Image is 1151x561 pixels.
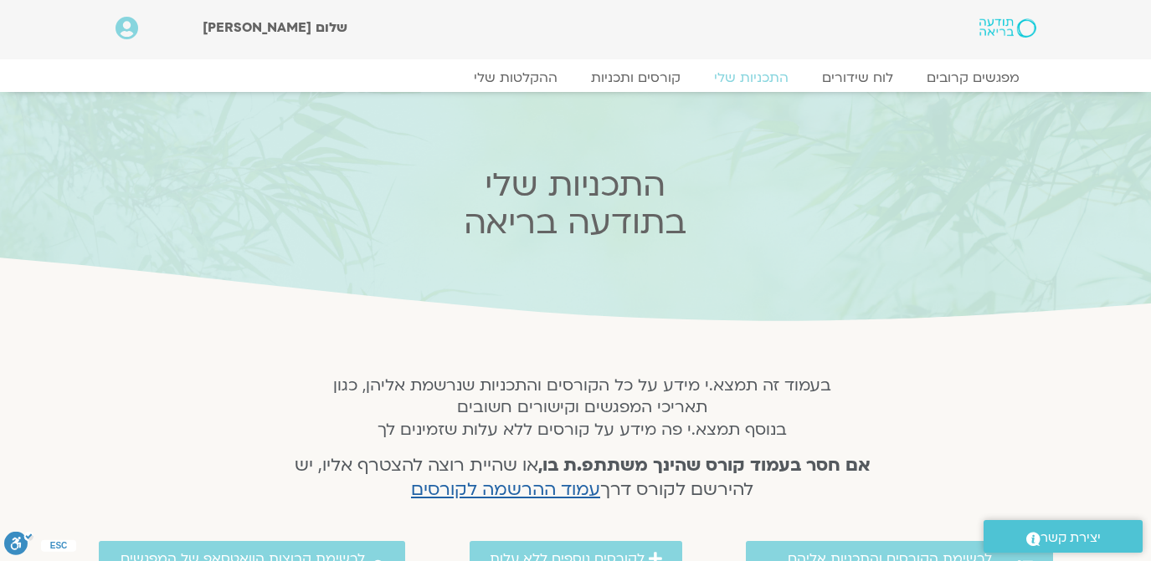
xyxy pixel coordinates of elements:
nav: Menu [116,69,1036,86]
h5: בעמוד זה תמצא.י מידע על כל הקורסים והתכניות שנרשמת אליהן, כגון תאריכי המפגשים וקישורים חשובים בנו... [272,375,892,441]
span: שלום [PERSON_NAME] [203,18,347,37]
a: קורסים ותכניות [574,69,697,86]
span: יצירת קשר [1041,527,1101,549]
a: מפגשים קרובים [910,69,1036,86]
a: התכניות שלי [697,69,805,86]
h2: התכניות שלי בתודעה בריאה [247,166,903,242]
a: ההקלטות שלי [457,69,574,86]
a: לוח שידורים [805,69,910,86]
a: עמוד ההרשמה לקורסים [411,477,600,502]
strong: אם חסר בעמוד קורס שהינך משתתפ.ת בו, [538,453,871,477]
a: יצירת קשר [984,520,1143,553]
h4: או שהיית רוצה להצטרף אליו, יש להירשם לקורס דרך [272,454,892,502]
